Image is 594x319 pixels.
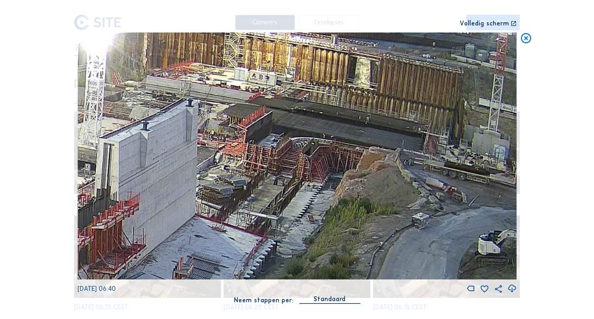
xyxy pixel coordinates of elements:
img: Image [77,32,517,279]
div: Standaard [314,294,345,304]
i: Forward [83,144,102,162]
div: Neem stappen per: [234,297,293,303]
span: [DATE] 06:40 [77,285,116,292]
i: Back [492,144,511,162]
div: Volledig scherm [460,21,509,27]
div: Standaard [299,294,360,303]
